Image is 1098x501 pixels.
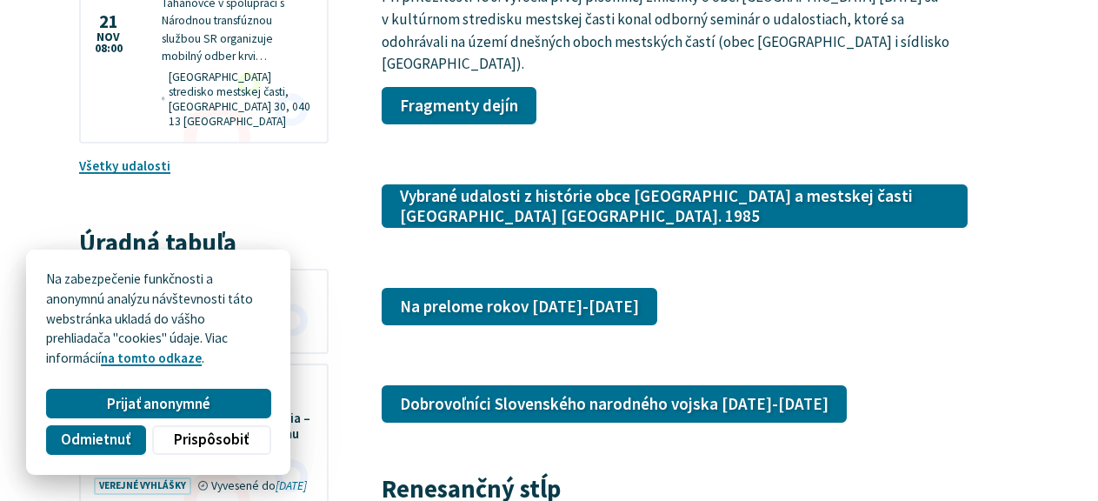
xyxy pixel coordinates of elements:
span: Prijať anonymné [107,395,210,413]
a: Na prelome rokov [DATE]-[DATE] [382,288,657,326]
a: Všetky udalosti [79,157,170,174]
button: Prispôsobiť [152,425,270,455]
a: Fragmenty dejín [382,87,536,125]
a: na tomto odkaze [101,350,202,366]
button: Odmietnuť [46,425,145,455]
p: Na zabezpečenie funkčnosti a anonymnú analýzu návštevnosti táto webstránka ukladá do vášho prehli... [46,270,270,369]
h3: Úradná tabuľa [79,230,329,257]
a: Dobrovoľníci Slovenského narodného vojska [DATE]-[DATE] [382,385,847,424]
button: Prijať anonymné [46,389,270,418]
span: Odmietnuť [61,431,130,449]
a: Vybrané udalosti z histórie obce [GEOGRAPHIC_DATA] a mestskej časti [GEOGRAPHIC_DATA] [GEOGRAPHIC... [382,184,968,229]
span: Prispôsobiť [174,431,249,449]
